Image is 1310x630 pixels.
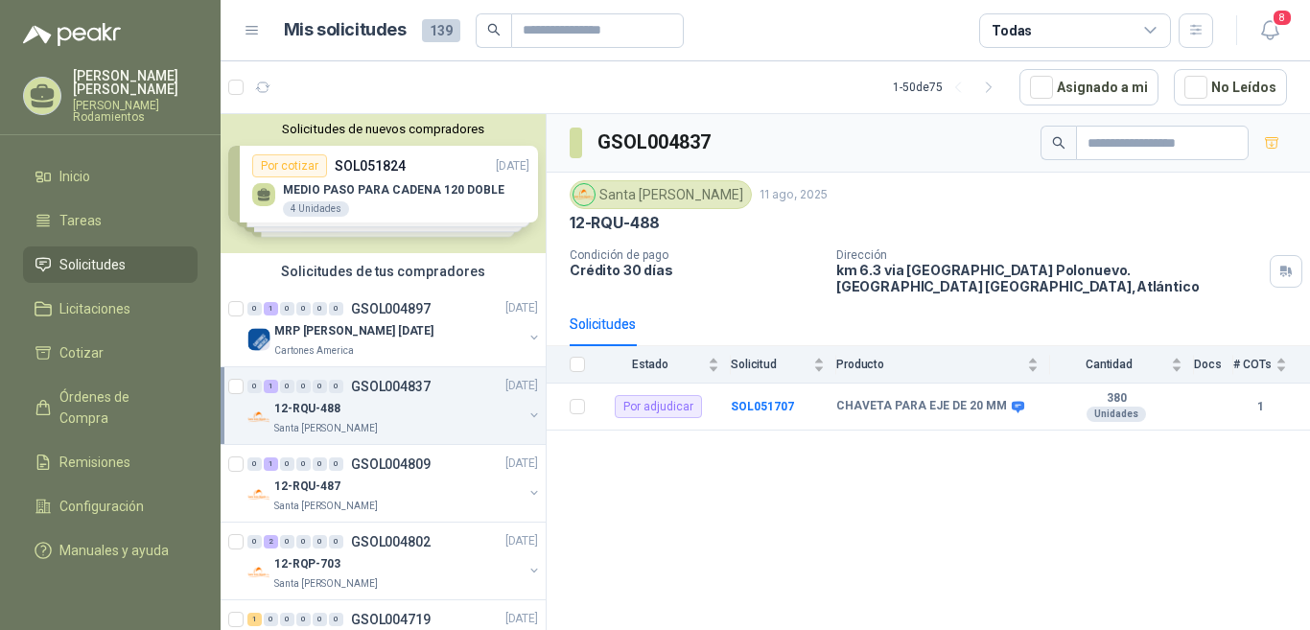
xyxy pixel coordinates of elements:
div: 1 [264,302,278,315]
div: Solicitudes de nuevos compradoresPor cotizarSOL051824[DATE] MEDIO PASO PARA CADENA 120 DOBLE4 Uni... [221,114,546,253]
div: Santa [PERSON_NAME] [570,180,752,209]
p: [PERSON_NAME] [PERSON_NAME] [73,69,198,96]
div: 0 [329,302,343,315]
p: [DATE] [505,300,538,318]
div: 0 [296,613,311,626]
p: 11 ago, 2025 [760,186,828,204]
h1: Mis solicitudes [284,16,407,44]
a: 0 2 0 0 0 0 GSOL004802[DATE] Company Logo12-RQP-703Santa [PERSON_NAME] [247,530,542,592]
div: 0 [329,457,343,471]
b: CHAVETA PARA EJE DE 20 MM [836,399,1007,414]
p: Condición de pago [570,248,821,262]
img: Company Logo [247,561,270,584]
p: [DATE] [505,611,538,629]
img: Company Logo [573,184,595,205]
p: 12-RQU-488 [274,401,340,419]
p: Santa [PERSON_NAME] [274,499,378,514]
div: 0 [313,535,327,548]
div: 0 [296,380,311,393]
a: 0 1 0 0 0 0 GSOL004809[DATE] Company Logo12-RQU-487Santa [PERSON_NAME] [247,453,542,514]
span: Cantidad [1050,358,1167,371]
div: 0 [280,380,294,393]
p: Crédito 30 días [570,262,821,278]
div: 0 [247,457,262,471]
a: Tareas [23,202,198,239]
span: Tareas [59,210,102,231]
div: 0 [329,380,343,393]
span: search [487,23,501,36]
span: Inicio [59,166,90,187]
span: # COTs [1233,358,1272,371]
div: Por adjudicar [615,395,702,418]
th: Cantidad [1050,346,1194,384]
th: Producto [836,346,1050,384]
div: 0 [280,535,294,548]
img: Company Logo [247,406,270,429]
div: 1 - 50 de 75 [893,72,1004,103]
img: Company Logo [247,483,270,506]
b: 1 [1233,398,1287,416]
p: Dirección [836,248,1262,262]
a: Solicitudes [23,246,198,283]
span: Configuración [59,496,144,517]
a: Órdenes de Compra [23,379,198,436]
p: km 6.3 via [GEOGRAPHIC_DATA] Polonuevo. [GEOGRAPHIC_DATA] [GEOGRAPHIC_DATA] , Atlántico [836,262,1262,294]
p: [PERSON_NAME] Rodamientos [73,100,198,123]
a: Manuales y ayuda [23,532,198,569]
th: # COTs [1233,346,1310,384]
div: Todas [992,20,1032,41]
div: 0 [329,613,343,626]
div: 0 [264,613,278,626]
p: Santa [PERSON_NAME] [274,421,378,436]
a: 0 1 0 0 0 0 GSOL004897[DATE] Company LogoMRP [PERSON_NAME] [DATE]Cartones America [247,297,542,359]
p: GSOL004719 [351,613,431,626]
p: GSOL004837 [351,380,431,393]
div: 1 [264,380,278,393]
div: 1 [264,457,278,471]
a: SOL051707 [731,400,794,413]
a: Configuración [23,488,198,525]
div: 0 [313,302,327,315]
h3: GSOL004837 [597,128,713,157]
p: Santa [PERSON_NAME] [274,576,378,592]
span: Cotizar [59,342,104,363]
div: Solicitudes [570,314,636,335]
a: Remisiones [23,444,198,480]
div: Solicitudes de tus compradores [221,253,546,290]
a: Cotizar [23,335,198,371]
p: 12-RQU-487 [274,478,340,497]
span: Estado [597,358,704,371]
th: Estado [597,346,731,384]
span: Manuales y ayuda [59,540,169,561]
b: 380 [1050,391,1182,407]
span: 139 [422,19,460,42]
p: GSOL004802 [351,535,431,548]
div: 0 [329,535,343,548]
div: 0 [280,302,294,315]
button: 8 [1252,13,1287,48]
div: 1 [247,613,262,626]
img: Company Logo [247,328,270,351]
div: 0 [280,613,294,626]
p: [DATE] [505,378,538,396]
span: 8 [1272,9,1293,27]
p: 12-RQU-488 [570,213,660,233]
button: No Leídos [1174,69,1287,105]
div: 0 [247,380,262,393]
div: 0 [296,457,311,471]
p: GSOL004809 [351,457,431,471]
p: [DATE] [505,533,538,551]
div: 2 [264,535,278,548]
th: Solicitud [731,346,836,384]
p: GSOL004897 [351,302,431,315]
p: Cartones America [274,343,354,359]
span: Producto [836,358,1023,371]
img: Logo peakr [23,23,121,46]
span: Solicitudes [59,254,126,275]
th: Docs [1194,346,1233,384]
div: 0 [313,457,327,471]
div: 0 [247,535,262,548]
div: 0 [296,535,311,548]
div: Unidades [1087,407,1146,422]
